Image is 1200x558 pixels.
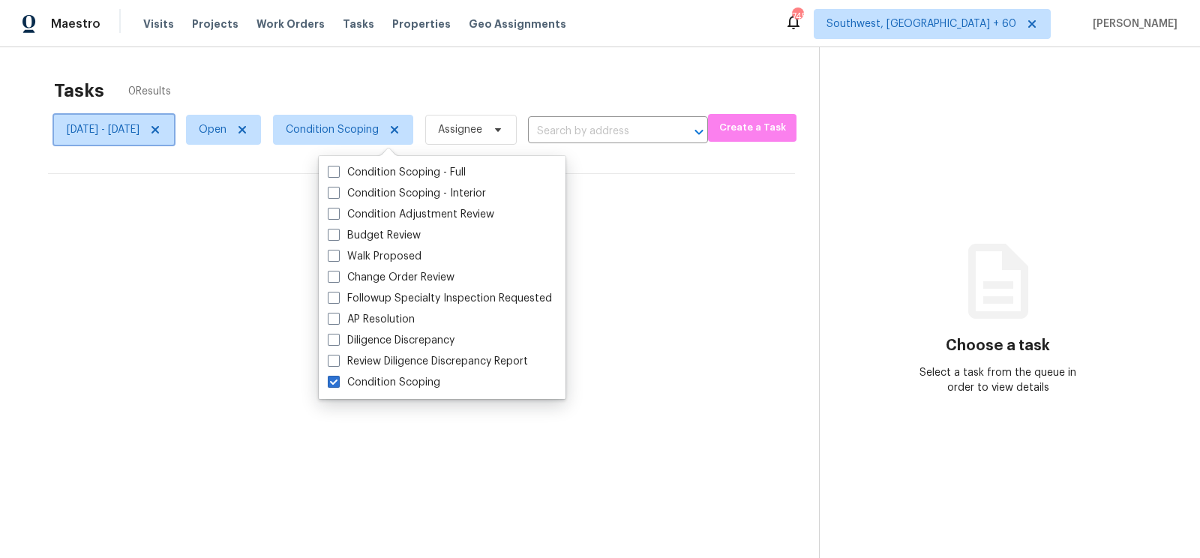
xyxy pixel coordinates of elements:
[328,375,440,390] label: Condition Scoping
[469,16,566,31] span: Geo Assignments
[192,16,238,31] span: Projects
[51,16,100,31] span: Maestro
[328,249,421,264] label: Walk Proposed
[1087,16,1177,31] span: [PERSON_NAME]
[328,312,415,327] label: AP Resolution
[256,16,325,31] span: Work Orders
[528,120,666,143] input: Search by address
[708,114,796,142] button: Create a Task
[128,84,171,99] span: 0 Results
[199,122,226,137] span: Open
[826,16,1016,31] span: Southwest, [GEOGRAPHIC_DATA] + 60
[54,83,104,98] h2: Tasks
[438,122,482,137] span: Assignee
[328,333,454,348] label: Diligence Discrepancy
[392,16,451,31] span: Properties
[328,207,494,222] label: Condition Adjustment Review
[328,270,454,285] label: Change Order Review
[792,9,802,24] div: 745
[715,119,789,136] span: Create a Task
[328,186,486,201] label: Condition Scoping - Interior
[67,122,139,137] span: [DATE] - [DATE]
[328,354,528,369] label: Review Diligence Discrepancy Report
[688,121,709,142] button: Open
[328,165,466,180] label: Condition Scoping - Full
[286,122,379,137] span: Condition Scoping
[328,228,421,243] label: Budget Review
[343,19,374,29] span: Tasks
[909,365,1087,395] div: Select a task from the queue in order to view details
[143,16,174,31] span: Visits
[328,291,552,306] label: Followup Specialty Inspection Requested
[946,338,1050,353] h3: Choose a task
